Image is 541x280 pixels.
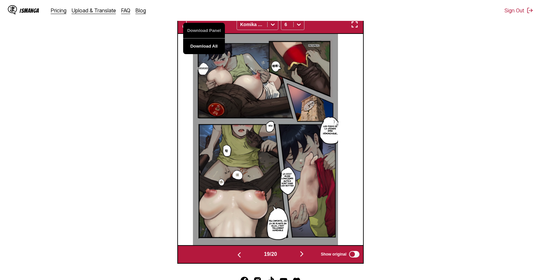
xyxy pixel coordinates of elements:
[8,5,51,16] a: IsManga LogoIsManga
[183,23,225,38] button: Download Panel
[268,218,288,233] p: Peu importe... où ça se plante en elle... c'est tellement agréable
[322,124,339,136] p: Les pieds de la grande épée démoniaque...
[349,251,359,258] input: Show original
[196,66,209,71] p: Zizizizi
[20,7,39,14] div: IsManga
[8,5,17,14] img: IsManga Logo
[298,250,306,258] img: Next page
[267,123,274,128] p: Hou
[136,7,146,14] a: Blog
[504,7,533,14] button: Sign Out
[183,21,190,28] img: Download translated images
[183,38,225,54] button: Download All
[321,252,346,257] span: Show original
[307,43,320,48] p: Froufrou
[193,34,338,245] img: Manga Panel
[121,7,130,14] a: FAQ
[351,21,358,28] img: Enter fullscreen
[235,251,243,259] img: Previous page
[264,251,277,257] span: 19 / 20
[280,171,296,188] p: Ça doit faire longtemps qu'ils sont dans les bottes
[527,7,533,14] img: Sign out
[51,7,66,14] a: Pricing
[72,7,116,14] a: Upload & Translate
